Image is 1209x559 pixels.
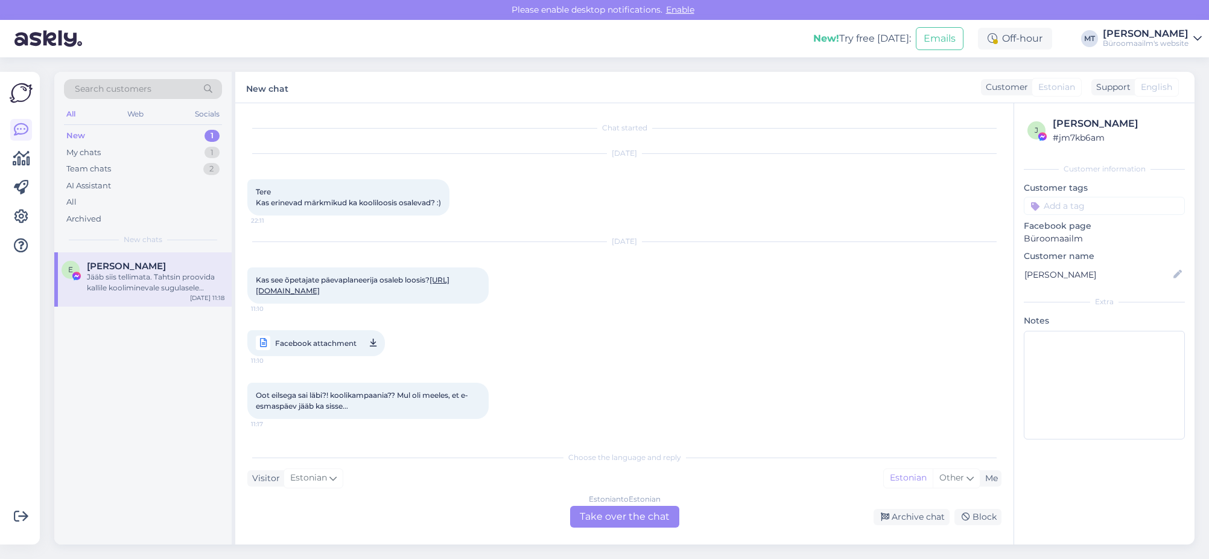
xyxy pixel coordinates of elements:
[1141,81,1172,94] span: English
[251,216,296,225] span: 22:11
[251,353,296,368] span: 11:10
[246,79,288,95] label: New chat
[64,106,78,122] div: All
[247,452,1001,463] div: Choose the language and reply
[1024,315,1185,327] p: Notes
[66,180,111,192] div: AI Assistant
[66,213,101,225] div: Archived
[874,509,950,525] div: Archive chat
[124,234,162,245] span: New chats
[251,304,296,313] span: 11:10
[980,472,998,485] div: Me
[251,420,296,429] span: 11:17
[66,130,85,142] div: New
[1053,117,1181,131] div: [PERSON_NAME]
[1103,29,1188,39] div: [PERSON_NAME]
[247,236,1001,247] div: [DATE]
[1024,232,1185,245] p: Büroomaailm
[1024,268,1171,281] input: Add name
[978,28,1052,50] div: Off-hour
[247,148,1001,159] div: [DATE]
[256,275,449,295] span: Kas see õpetajate päevaplaneerija osaleb loosis?
[1024,296,1185,307] div: Extra
[247,123,1001,133] div: Chat started
[247,472,280,485] div: Visitor
[813,31,911,46] div: Try free [DATE]:
[10,81,33,104] img: Askly Logo
[981,81,1028,94] div: Customer
[1053,131,1181,144] div: # jm7kb6am
[570,506,679,528] div: Take over the chat
[1024,182,1185,194] p: Customer tags
[1103,39,1188,48] div: Büroomaailm's website
[813,33,839,44] b: New!
[66,163,111,175] div: Team chats
[87,272,224,293] div: Jääb siis tellimata. Tahtsin proovida kallile kooliminevale sugulasele Nintendot [PERSON_NAME] jä...
[66,147,101,159] div: My chats
[916,27,963,50] button: Emails
[1081,30,1098,47] div: MT
[1024,197,1185,215] input: Add a tag
[275,336,357,351] span: Facebook attachment
[87,261,166,272] span: Eva-Maria Virnas
[954,509,1001,525] div: Block
[1091,81,1131,94] div: Support
[1038,81,1075,94] span: Estonian
[205,147,220,159] div: 1
[68,265,73,274] span: E
[662,4,698,15] span: Enable
[589,494,661,505] div: Estonian to Estonian
[939,472,964,483] span: Other
[203,163,220,175] div: 2
[205,130,220,142] div: 1
[75,83,151,95] span: Search customers
[1024,250,1185,263] p: Customer name
[1035,126,1038,135] span: j
[256,391,468,410] span: Oot eilsega sai läbi?! koolikampaania?? Mul oli meeles, et e-esmaspäev jääb ka sisse...
[1024,220,1185,232] p: Facebook page
[247,330,385,356] a: Facebook attachment11:10
[884,469,933,487] div: Estonian
[1103,29,1202,48] a: [PERSON_NAME]Büroomaailm's website
[125,106,146,122] div: Web
[66,196,77,208] div: All
[190,293,224,302] div: [DATE] 11:18
[1024,164,1185,174] div: Customer information
[192,106,222,122] div: Socials
[256,187,441,207] span: Tere Kas erinevad märkmikud ka kooliloosis osalevad? :)
[290,471,327,485] span: Estonian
